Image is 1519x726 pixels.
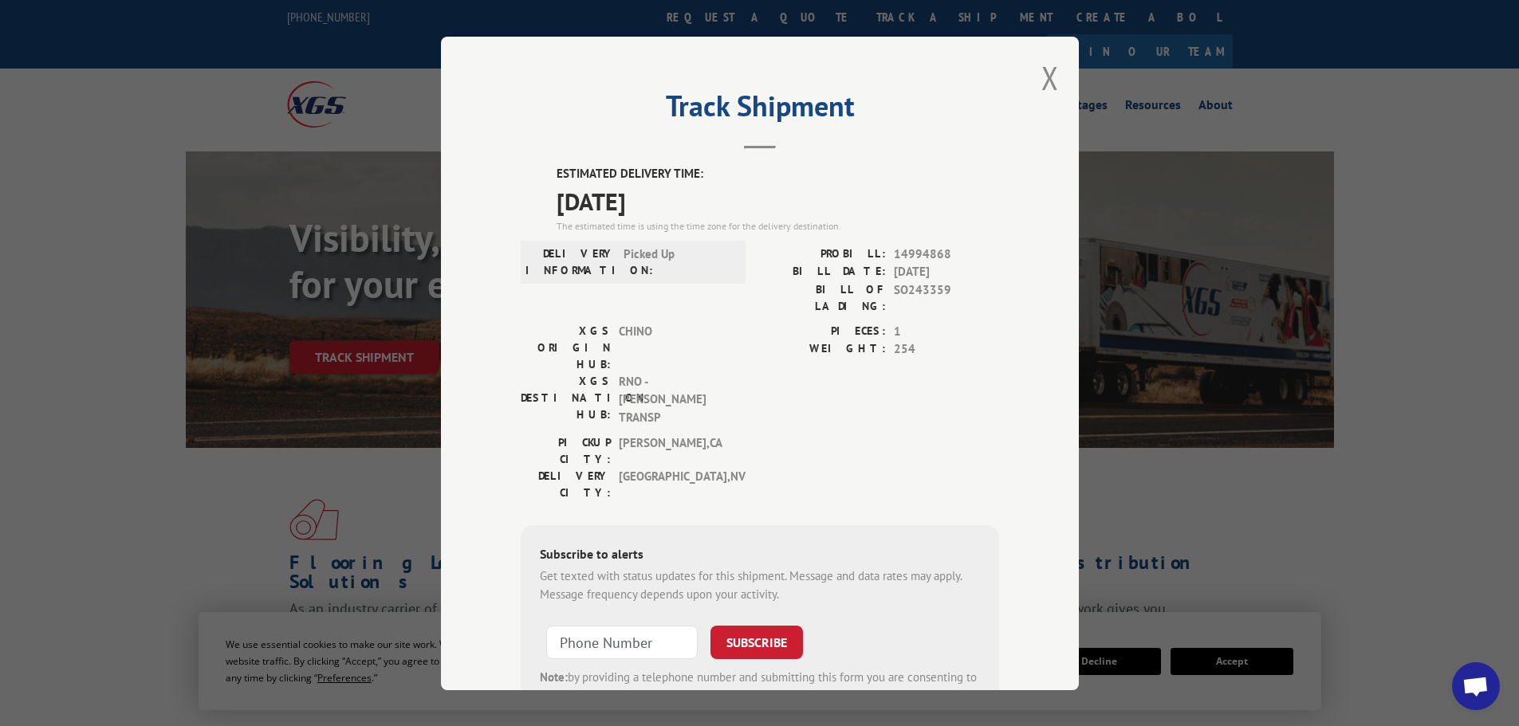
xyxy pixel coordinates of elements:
[760,263,886,281] label: BILL DATE:
[894,340,999,359] span: 254
[710,626,803,659] button: SUBSCRIBE
[540,567,980,603] div: Get texted with status updates for this shipment. Message and data rates may apply. Message frequ...
[760,322,886,340] label: PIECES:
[894,263,999,281] span: [DATE]
[525,245,616,278] label: DELIVERY INFORMATION:
[557,218,999,233] div: The estimated time is using the time zone for the delivery destination.
[760,245,886,263] label: PROBILL:
[521,434,611,468] label: PICKUP CITY:
[760,281,886,314] label: BILL OF LADING:
[540,544,980,567] div: Subscribe to alerts
[624,245,731,278] span: Picked Up
[557,182,999,218] span: [DATE]
[619,434,726,468] span: [PERSON_NAME] , CA
[894,245,999,263] span: 14994868
[1452,662,1500,710] div: Open chat
[521,95,999,125] h2: Track Shipment
[540,669,568,685] strong: Note:
[619,372,726,426] span: RNO - [PERSON_NAME] TRANSP
[557,165,999,183] label: ESTIMATED DELIVERY TIME:
[546,626,698,659] input: Phone Number
[894,281,999,314] span: SO243359
[521,322,611,372] label: XGS ORIGIN HUB:
[521,372,611,426] label: XGS DESTINATION HUB:
[521,468,611,501] label: DELIVERY CITY:
[619,322,726,372] span: CHINO
[1041,57,1059,99] button: Close modal
[760,340,886,359] label: WEIGHT:
[540,669,980,723] div: by providing a telephone number and submitting this form you are consenting to be contacted by SM...
[894,322,999,340] span: 1
[619,468,726,501] span: [GEOGRAPHIC_DATA] , NV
